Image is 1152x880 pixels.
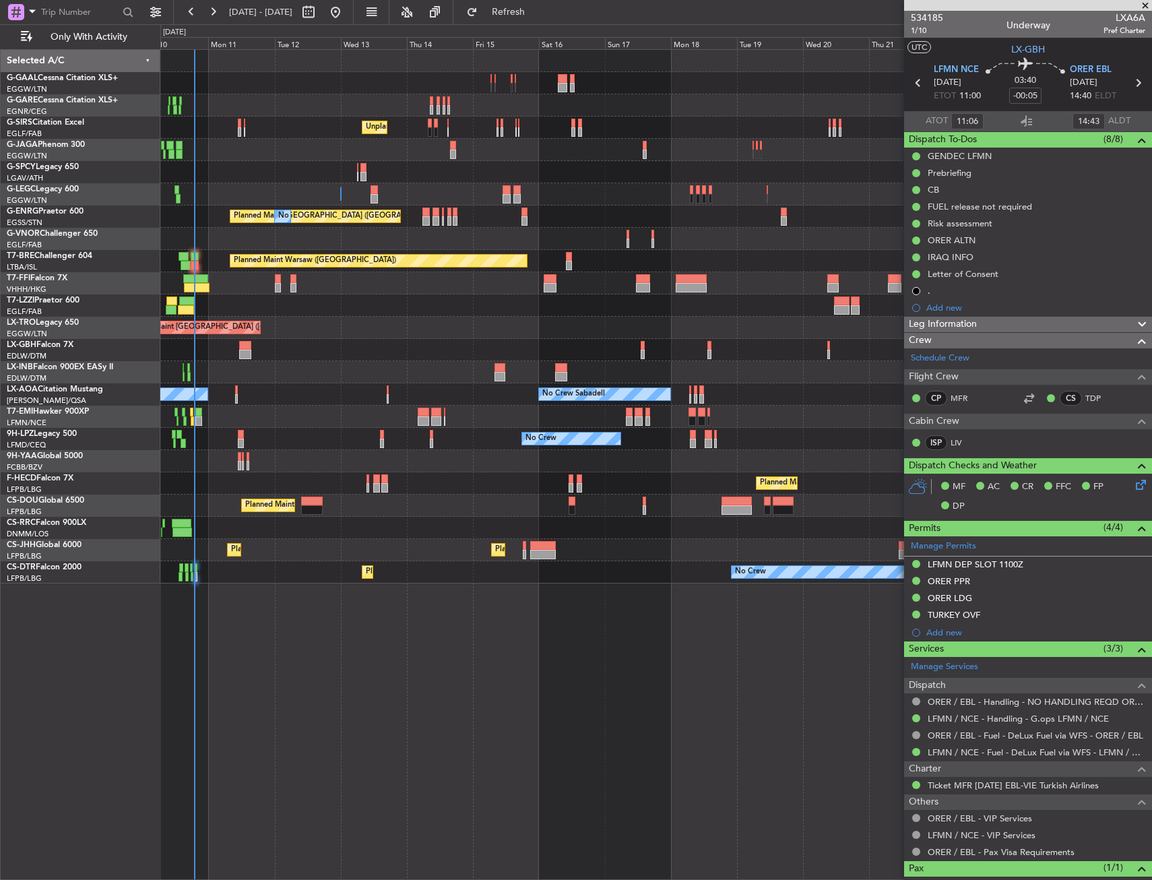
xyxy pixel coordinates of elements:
[760,473,972,493] div: Planned Maint [GEOGRAPHIC_DATA] ([GEOGRAPHIC_DATA])
[951,437,981,449] a: LIV
[41,2,119,22] input: Trip Number
[7,351,46,361] a: EDLW/DTM
[7,74,118,82] a: G-GAALCessna Citation XLS+
[7,341,73,349] a: LX-GBHFalcon 7X
[1103,132,1123,146] span: (8/8)
[928,696,1145,708] a: ORER / EBL - Handling - NO HANDLING REQD ORER/EBL
[7,452,37,460] span: 9H-YAA
[7,74,38,82] span: G-GAAL
[1060,391,1082,406] div: CS
[1022,480,1033,494] span: CR
[928,218,992,229] div: Risk assessment
[1056,480,1071,494] span: FFC
[341,37,407,49] div: Wed 13
[7,529,49,539] a: DNMM/LOS
[928,780,1099,791] a: Ticket MFR [DATE] EBL-VIE Turkish Airlines
[7,185,79,193] a: G-LEGCLegacy 600
[1070,63,1112,77] span: ORER EBL
[909,641,944,657] span: Services
[539,37,605,49] div: Sat 16
[1103,25,1145,36] span: Pref Charter
[953,500,965,513] span: DP
[7,474,73,482] a: F-HECDFalcon 7X
[7,141,38,149] span: G-JAGA
[869,37,935,49] div: Thu 21
[803,37,869,49] div: Wed 20
[7,296,34,305] span: T7-LZZI
[7,141,85,149] a: G-JAGAPhenom 300
[911,25,943,36] span: 1/10
[234,206,446,226] div: Planned Maint [GEOGRAPHIC_DATA] ([GEOGRAPHIC_DATA])
[1015,74,1036,88] span: 03:40
[928,609,980,621] div: TURKEY OVF
[1093,480,1103,494] span: FP
[142,37,208,49] div: Sun 10
[988,480,1000,494] span: AC
[1095,90,1116,103] span: ELDT
[7,284,46,294] a: VHHH/HKG
[7,563,36,571] span: CS-DTR
[909,794,938,810] span: Others
[928,829,1035,841] a: LFMN / NCE - VIP Services
[934,63,979,77] span: LFMN NCE
[525,429,556,449] div: No Crew
[928,592,972,604] div: ORER LDG
[953,480,965,494] span: MF
[925,391,947,406] div: CP
[735,562,766,582] div: No Crew
[7,218,42,228] a: EGSS/STN
[7,307,42,317] a: EGLF/FAB
[928,150,992,162] div: GENDEC LFMN
[934,90,956,103] span: ETOT
[231,540,443,560] div: Planned Maint [GEOGRAPHIC_DATA] ([GEOGRAPHIC_DATA])
[407,37,473,49] div: Thu 14
[959,90,981,103] span: 11:00
[1103,641,1123,656] span: (3/3)
[928,167,971,179] div: Prebriefing
[7,230,98,238] a: G-VNORChallenger 650
[275,37,341,49] div: Tue 12
[115,317,337,338] div: Unplanned Maint [GEOGRAPHIC_DATA] ([GEOGRAPHIC_DATA])
[7,185,36,193] span: G-LEGC
[928,713,1109,724] a: LFMN / NCE - Handling - G.ops LFMN / NCE
[163,27,186,38] div: [DATE]
[1011,42,1045,57] span: LX-GBH
[7,452,83,460] a: 9H-YAAGlobal 5000
[473,37,539,49] div: Fri 15
[909,521,940,536] span: Permits
[7,408,33,416] span: T7-EMI
[7,519,36,527] span: CS-RRC
[7,497,38,505] span: CS-DOU
[909,317,977,332] span: Leg Information
[909,458,1037,474] span: Dispatch Checks and Weather
[7,319,79,327] a: LX-TROLegacy 650
[7,507,42,517] a: LFPB/LBG
[278,206,309,226] div: No Crew
[1103,860,1123,875] span: (1/1)
[7,195,47,206] a: EGGW/LTN
[7,462,42,472] a: FCBB/BZV
[7,119,84,127] a: G-SIRSCitation Excel
[928,575,970,587] div: ORER PPR
[7,252,92,260] a: T7-BREChallenger 604
[928,201,1032,212] div: FUEL release not required
[7,541,82,549] a: CS-JHHGlobal 6000
[907,41,931,53] button: UTC
[605,37,671,49] div: Sun 17
[7,484,42,495] a: LFPB/LBG
[7,573,42,584] a: LFPB/LBG
[928,846,1075,858] a: ORER / EBL - Pax Visa Requirements
[7,262,37,272] a: LTBA/ISL
[7,474,36,482] span: F-HECD
[7,84,47,94] a: EGGW/LTN
[7,96,38,104] span: G-GARE
[928,234,975,246] div: ORER ALTN
[909,414,959,429] span: Cabin Crew
[7,363,33,371] span: LX-INB
[926,627,1145,638] div: Add new
[7,430,34,438] span: 9H-LPZ
[480,7,537,17] span: Refresh
[911,660,978,674] a: Manage Services
[7,106,47,117] a: EGNR/CEG
[1070,76,1097,90] span: [DATE]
